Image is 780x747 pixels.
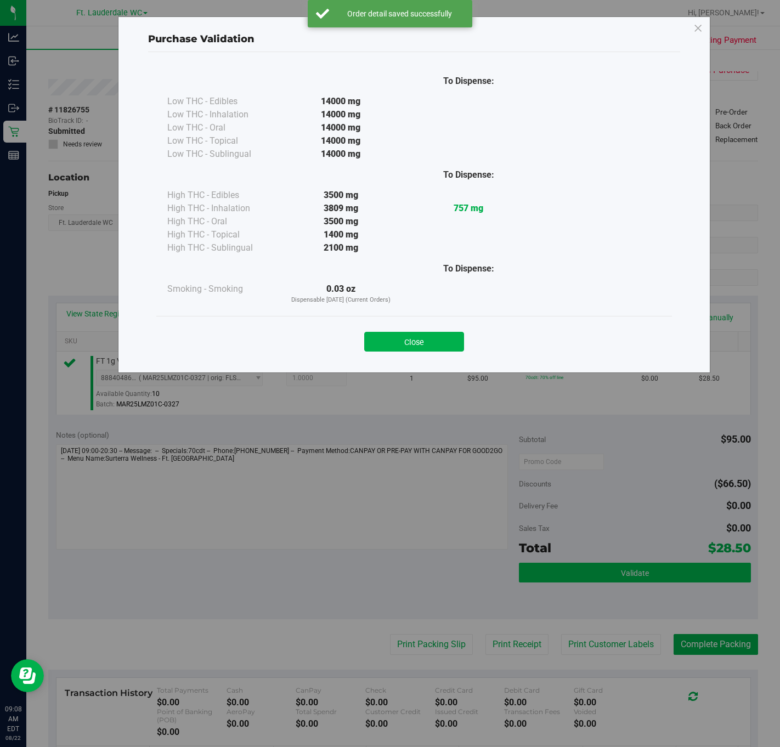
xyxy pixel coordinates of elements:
[167,282,277,296] div: Smoking - Smoking
[277,121,405,134] div: 14000 mg
[277,189,405,202] div: 3500 mg
[167,228,277,241] div: High THC - Topical
[277,296,405,305] p: Dispensable [DATE] (Current Orders)
[277,215,405,228] div: 3500 mg
[364,332,464,352] button: Close
[277,202,405,215] div: 3809 mg
[11,659,44,692] iframe: Resource center
[167,148,277,161] div: Low THC - Sublingual
[277,108,405,121] div: 14000 mg
[277,148,405,161] div: 14000 mg
[405,75,533,88] div: To Dispense:
[167,108,277,121] div: Low THC - Inhalation
[167,241,277,254] div: High THC - Sublingual
[277,282,405,305] div: 0.03 oz
[335,8,464,19] div: Order detail saved successfully
[405,262,533,275] div: To Dispense:
[167,215,277,228] div: High THC - Oral
[148,33,255,45] span: Purchase Validation
[167,202,277,215] div: High THC - Inhalation
[277,241,405,254] div: 2100 mg
[167,189,277,202] div: High THC - Edibles
[277,134,405,148] div: 14000 mg
[405,168,533,182] div: To Dispense:
[167,134,277,148] div: Low THC - Topical
[167,95,277,108] div: Low THC - Edibles
[277,95,405,108] div: 14000 mg
[277,228,405,241] div: 1400 mg
[167,121,277,134] div: Low THC - Oral
[454,203,483,213] strong: 757 mg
